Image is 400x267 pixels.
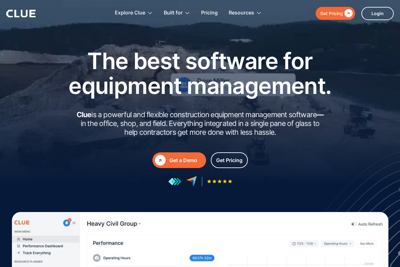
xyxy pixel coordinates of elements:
[229,3,254,23] div: Resources
[317,110,323,119] strong: —
[207,179,232,183] img: Five-star rating icon
[168,177,181,186] img: reviews at getapp
[216,156,243,164] div: Get Pricing
[77,110,92,119] strong: Clue
[361,7,394,20] a: Login
[155,155,166,166] div: 
[211,152,248,168] a: Get Pricing
[320,9,343,17] div: Get Pricing
[316,7,355,20] a: Get Pricing
[152,152,206,168] a: Get a Demo
[59,48,341,98] h1: The best software for equipment management.
[186,176,197,187] img: reviews at capterra
[343,9,353,17] div: 
[164,3,183,23] div: Built for
[115,3,145,23] div: Explore Clue
[75,111,326,137] h2: is a powerful and flexible construction equipment management software in the office, shop, and fi...
[201,3,218,23] a: Pricing
[169,156,204,164] div: Get a Demo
